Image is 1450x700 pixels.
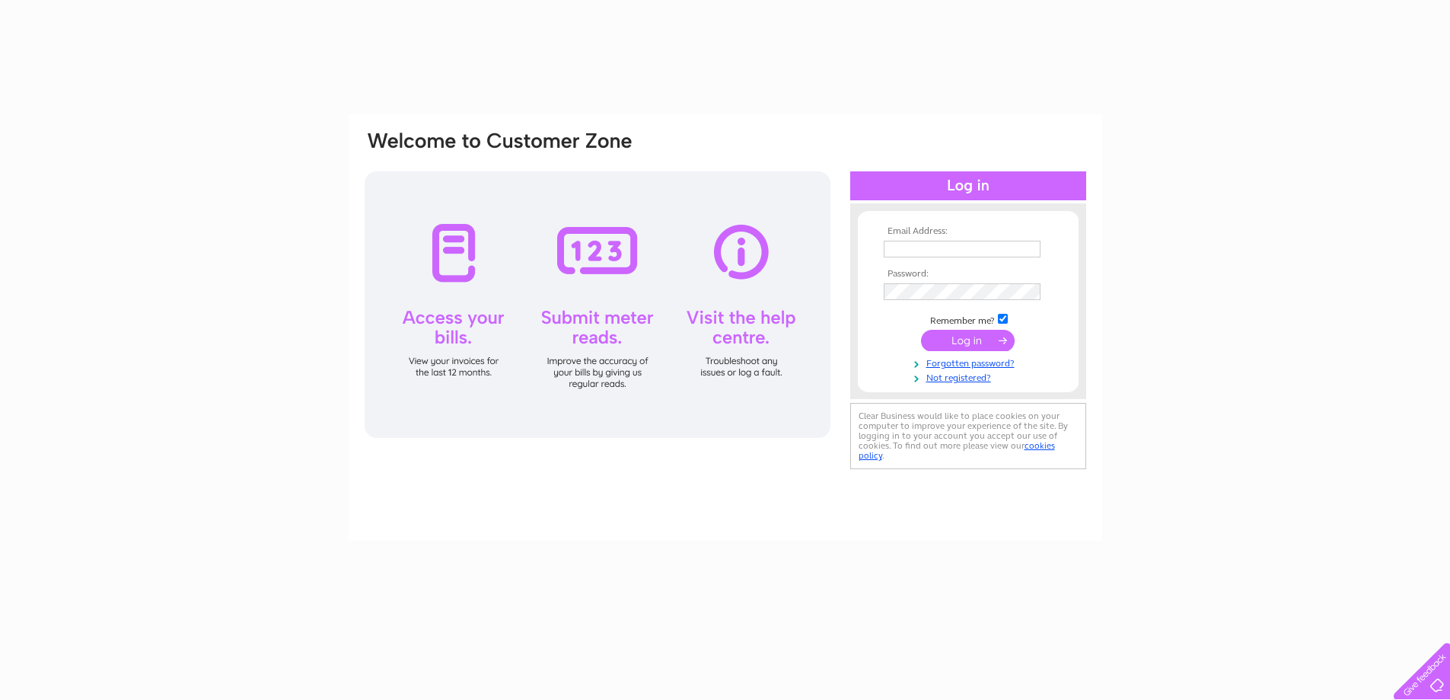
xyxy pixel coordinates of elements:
[880,312,1056,327] td: Remember me?
[921,330,1015,351] input: Submit
[859,440,1055,461] a: cookies policy
[884,369,1056,384] a: Not registered?
[880,269,1056,280] th: Password:
[884,355,1056,369] a: Forgotten password?
[850,403,1086,469] div: Clear Business would like to place cookies on your computer to improve your experience of the sit...
[880,226,1056,237] th: Email Address:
